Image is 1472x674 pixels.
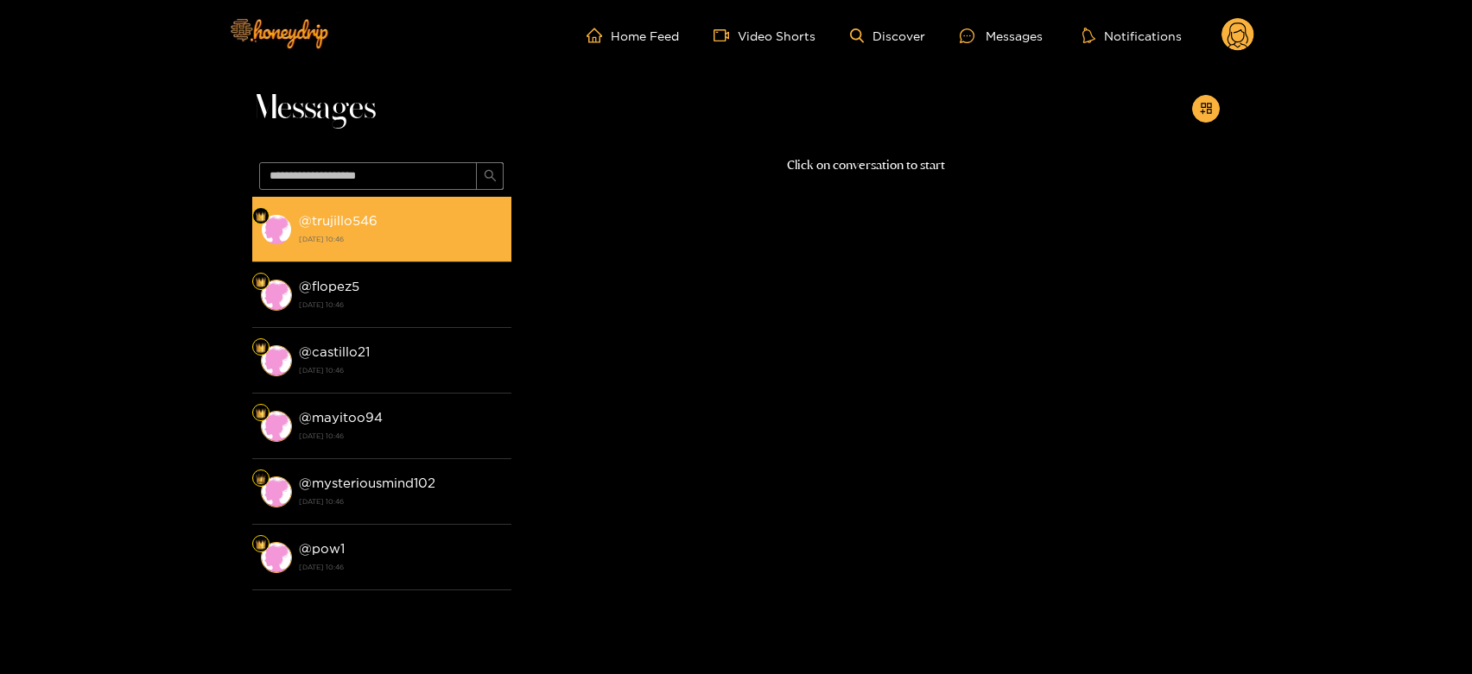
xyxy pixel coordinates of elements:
[252,88,376,129] span: Messages
[299,476,435,490] strong: @ mysteriousmind102
[256,211,266,222] img: Fan Level
[299,213,378,228] strong: @ trujillo546
[256,474,266,484] img: Fan Level
[1077,27,1187,44] button: Notifications
[299,559,503,575] strong: [DATE] 10:46
[299,231,503,247] strong: [DATE] 10:46
[256,539,266,550] img: Fan Level
[261,542,292,573] img: conversation
[476,162,504,190] button: search
[299,362,503,378] strong: [DATE] 10:46
[511,155,1220,175] p: Click on conversation to start
[587,28,611,43] span: home
[299,428,503,444] strong: [DATE] 10:46
[714,28,815,43] a: Video Shorts
[261,214,292,245] img: conversation
[1192,95,1220,123] button: appstore-add
[484,169,497,184] span: search
[299,344,370,359] strong: @ castillo21
[299,494,503,509] strong: [DATE] 10:46
[960,26,1043,46] div: Messages
[299,541,345,556] strong: @ pow1
[587,28,679,43] a: Home Feed
[256,408,266,419] img: Fan Level
[256,343,266,353] img: Fan Level
[714,28,738,43] span: video-camera
[299,297,503,312] strong: [DATE] 10:46
[261,411,292,442] img: conversation
[256,277,266,287] img: Fan Level
[261,345,292,376] img: conversation
[1200,102,1213,117] span: appstore-add
[850,28,925,43] a: Discover
[261,280,292,311] img: conversation
[299,410,383,425] strong: @ mayitoo94
[261,476,292,507] img: conversation
[299,279,359,293] strong: @ flopez5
